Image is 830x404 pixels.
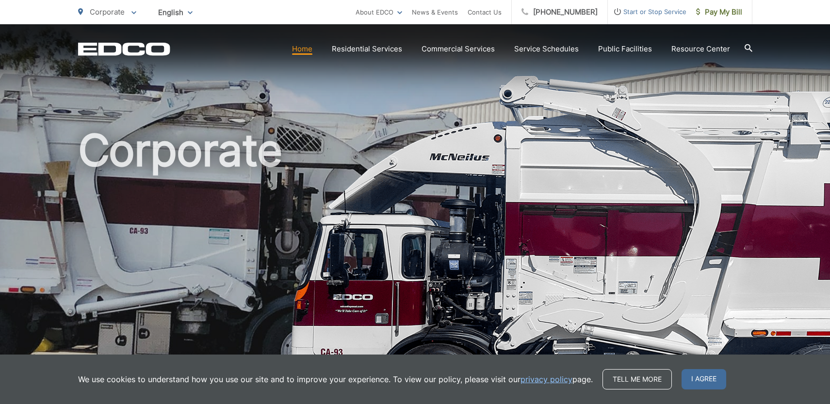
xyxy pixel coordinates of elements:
[598,43,652,55] a: Public Facilities
[422,43,495,55] a: Commercial Services
[521,373,572,385] a: privacy policy
[468,6,502,18] a: Contact Us
[671,43,730,55] a: Resource Center
[514,43,579,55] a: Service Schedules
[696,6,742,18] span: Pay My Bill
[151,4,200,21] span: English
[356,6,402,18] a: About EDCO
[292,43,312,55] a: Home
[78,42,170,56] a: EDCD logo. Return to the homepage.
[332,43,402,55] a: Residential Services
[412,6,458,18] a: News & Events
[78,373,593,385] p: We use cookies to understand how you use our site and to improve your experience. To view our pol...
[90,7,125,16] span: Corporate
[602,369,672,389] a: Tell me more
[682,369,726,389] span: I agree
